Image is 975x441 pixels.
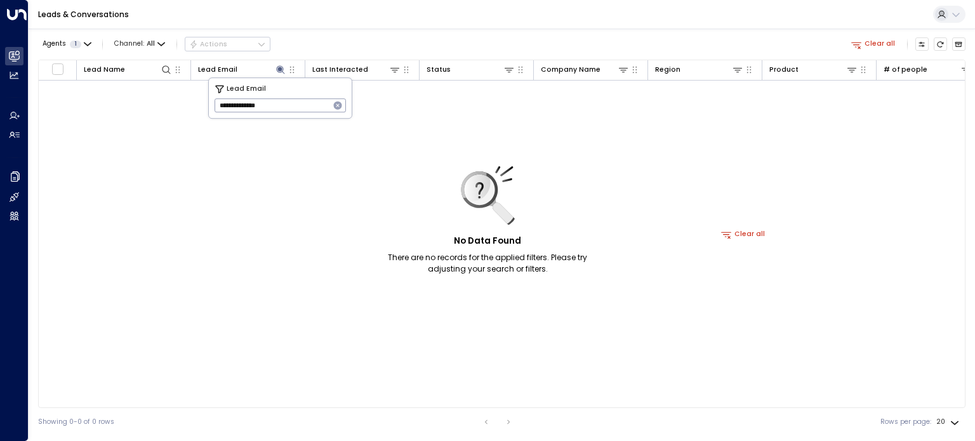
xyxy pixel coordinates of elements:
div: Region [655,64,680,76]
div: Region [655,63,744,76]
div: Lead Email [198,64,237,76]
div: Last Interacted [312,63,401,76]
nav: pagination navigation [478,414,517,430]
span: Agents [43,41,66,48]
div: # of people [884,64,927,76]
p: There are no records for the applied filters. Please try adjusting your search or filters. [369,252,607,275]
a: Leads & Conversations [38,9,129,20]
label: Rows per page: [880,417,931,427]
button: Actions [185,37,270,52]
div: Status [427,64,451,76]
button: Channel:All [110,37,169,51]
div: # of people [884,63,972,76]
span: Lead Email [227,84,266,95]
div: Showing 0-0 of 0 rows [38,417,114,427]
div: Company Name [541,64,600,76]
div: Company Name [541,63,630,76]
span: All [147,40,155,48]
div: Product [769,63,858,76]
button: Clear all [717,228,769,241]
button: Archived Leads [952,37,966,51]
div: Actions [189,40,228,49]
h5: No Data Found [454,235,521,247]
span: Refresh [934,37,948,51]
div: Lead Email [198,63,287,76]
div: Product [769,64,799,76]
div: Lead Name [84,63,173,76]
div: Lead Name [84,64,125,76]
span: 1 [70,41,81,48]
button: Agents1 [38,37,95,51]
div: 20 [936,414,962,430]
div: Last Interacted [312,64,368,76]
span: Toggle select all [51,63,63,75]
button: Customize [915,37,929,51]
div: Button group with a nested menu [185,37,270,52]
div: Status [427,63,515,76]
button: Clear all [847,37,899,51]
span: Channel: [110,37,169,51]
